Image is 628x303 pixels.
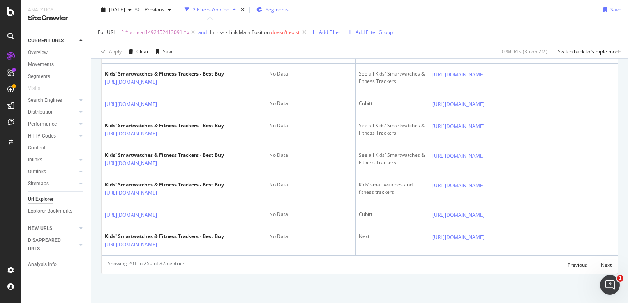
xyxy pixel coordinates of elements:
[28,60,54,69] div: Movements
[601,262,612,269] div: Next
[269,151,352,159] div: No Data
[105,189,157,197] a: [URL][DOMAIN_NAME]
[105,151,224,159] div: Kids' Smartwatches & Fitness Trackers - Best Buy
[181,3,239,16] button: 2 Filters Applied
[28,37,64,45] div: CURRENT URLS
[28,144,85,152] a: Content
[98,3,135,16] button: [DATE]
[28,7,84,14] div: Analytics
[359,211,425,218] div: Cubitt
[502,48,547,55] div: 0 % URLs ( 35 on 2M )
[135,5,141,12] span: vs
[610,6,621,13] div: Save
[239,6,246,14] div: times
[600,3,621,16] button: Save
[432,152,485,160] a: [URL][DOMAIN_NAME]
[356,29,393,36] div: Add Filter Group
[359,122,425,137] div: See all Kids' Smartwatches & Fitness Trackers
[253,3,292,16] button: Segments
[28,14,84,23] div: SiteCrawler
[121,27,189,38] span: ^.*pcmcat1492452413091.*$
[28,72,85,81] a: Segments
[210,29,270,36] span: Inlinks - Link Main Position
[105,181,224,188] div: Kids' Smartwatches & Fitness Trackers - Best Buy
[105,122,224,129] div: Kids' Smartwatches & Fitness Trackers - Best Buy
[28,96,62,105] div: Search Engines
[432,233,485,241] a: [URL][DOMAIN_NAME]
[28,260,85,269] a: Analysis Info
[359,233,425,240] div: Next
[28,195,85,204] a: Url Explorer
[359,70,425,85] div: See all Kids' Smartwatches & Fitness Trackers
[269,70,352,78] div: No Data
[359,181,425,196] div: Kids’ smartwatches and fitness trackers
[308,28,341,37] button: Add Filter
[432,181,485,190] a: [URL][DOMAIN_NAME]
[105,233,224,240] div: Kids' Smartwatches & Fitness Trackers - Best Buy
[117,29,120,36] span: =
[319,29,341,36] div: Add Filter
[344,28,393,37] button: Add Filter Group
[105,100,157,108] a: [URL][DOMAIN_NAME]
[105,211,157,219] a: [URL][DOMAIN_NAME]
[600,275,620,295] iframe: Intercom live chat
[568,262,587,269] div: Previous
[193,6,229,13] div: 2 Filters Applied
[269,211,352,218] div: No Data
[105,159,157,168] a: [URL][DOMAIN_NAME]
[108,260,185,270] div: Showing 201 to 250 of 325 entries
[359,100,425,107] div: Cubitt
[141,6,164,13] span: Previous
[266,6,289,13] span: Segments
[28,132,77,140] a: HTTP Codes
[28,168,77,176] a: Outlinks
[109,6,125,13] span: 2025 Sep. 23rd
[198,29,207,36] div: and
[105,70,224,78] div: Kids' Smartwatches & Fitness Trackers - Best Buy
[28,207,85,216] a: Explorer Bookmarks
[28,120,77,129] a: Performance
[28,236,77,253] a: DISAPPEARED URLS
[28,37,77,45] a: CURRENT URLS
[105,130,157,138] a: [URL][DOMAIN_NAME]
[125,45,149,58] button: Clear
[28,168,46,176] div: Outlinks
[28,195,53,204] div: Url Explorer
[28,108,77,117] a: Distribution
[554,45,621,58] button: Switch back to Simple mode
[152,45,174,58] button: Save
[28,179,77,188] a: Sitemaps
[432,122,485,131] a: [URL][DOMAIN_NAME]
[163,48,174,55] div: Save
[28,96,77,105] a: Search Engines
[359,151,425,166] div: See all Kids' Smartwatches & Fitness Trackers
[198,28,207,36] button: and
[269,181,352,188] div: No Data
[269,122,352,129] div: No Data
[28,144,46,152] div: Content
[28,72,50,81] div: Segments
[28,84,48,93] a: Visits
[28,132,56,140] div: HTTP Codes
[28,179,49,188] div: Sitemaps
[28,108,54,117] div: Distribution
[28,260,57,269] div: Analysis Info
[601,260,612,270] button: Next
[28,120,57,129] div: Performance
[28,207,72,216] div: Explorer Bookmarks
[28,84,40,93] div: Visits
[109,48,122,55] div: Apply
[28,156,77,164] a: Inlinks
[28,224,77,233] a: NEW URLS
[269,233,352,240] div: No Data
[98,45,122,58] button: Apply
[432,100,485,108] a: [URL][DOMAIN_NAME]
[432,211,485,219] a: [URL][DOMAIN_NAME]
[105,78,157,86] a: [URL][DOMAIN_NAME]
[28,224,52,233] div: NEW URLS
[98,29,116,36] span: Full URL
[271,29,300,36] span: doesn't exist
[617,275,623,282] span: 1
[105,241,157,249] a: [URL][DOMAIN_NAME]
[28,236,69,253] div: DISAPPEARED URLS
